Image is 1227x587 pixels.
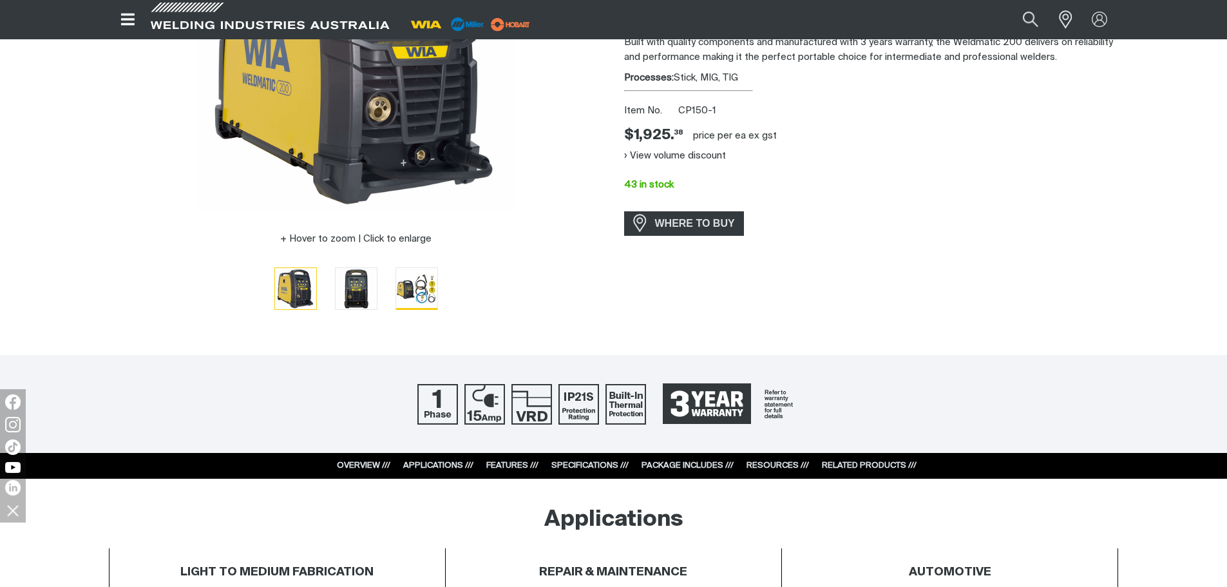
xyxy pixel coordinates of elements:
[417,384,458,425] img: Single Phase
[909,565,991,580] h4: AUTOMOTIVE
[336,268,377,309] img: Weldmatic 200
[1009,5,1052,34] button: Search products
[5,417,21,432] img: Instagram
[747,461,809,470] a: RESOURCES ///
[678,106,716,115] span: CP150-1
[2,499,24,521] img: hide socials
[274,267,317,310] button: Go to slide 1
[5,394,21,410] img: Facebook
[992,5,1052,34] input: Product name or item number...
[624,126,683,145] div: Price
[403,461,473,470] a: APPLICATIONS ///
[539,565,687,580] h4: REPAIR & MAINTENANCE
[337,461,390,470] a: OVERVIEW ///
[558,384,599,425] img: IP21S Protection Rating
[748,130,777,142] div: ex gst
[624,71,1119,86] div: Stick, MIG, TIG
[624,104,676,119] span: Item No.
[624,73,674,82] strong: Processes:
[275,268,316,309] img: Weldmatic 200
[551,461,629,470] a: SPECIFICATIONS ///
[486,461,538,470] a: FEATURES ///
[5,439,21,455] img: TikTok
[624,211,745,235] a: WHERE TO BUY
[624,35,1119,64] p: Built with quality components and manufactured with 3 years warranty, the Weldmatic 200 delivers ...
[487,19,534,29] a: miller
[624,145,726,166] button: View volume discount
[487,15,534,34] img: miller
[822,461,917,470] a: RELATED PRODUCTS ///
[642,461,734,470] a: PACKAGE INCLUDES ///
[5,480,21,496] img: LinkedIn
[395,267,438,310] button: Go to slide 3
[624,126,683,145] span: $1,925.
[674,129,683,136] sup: 38
[396,268,437,309] img: Weldmatic 200
[693,130,746,142] div: price per EA
[272,231,439,247] button: Hover to zoom | Click to enlarge
[652,378,810,430] a: 3 Year Warranty
[511,384,552,425] img: Voltage Reduction Device
[647,213,743,234] span: WHERE TO BUY
[180,565,374,580] h4: LIGHT TO MEDIUM FABRICATION
[544,506,683,534] h2: Applications
[464,384,505,425] img: 15 Amp Supply Plug
[335,267,377,310] button: Go to slide 2
[5,462,21,473] img: YouTube
[624,180,674,189] span: 43 in stock
[605,384,646,425] img: Built In Thermal Protection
